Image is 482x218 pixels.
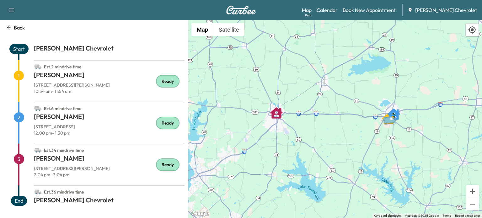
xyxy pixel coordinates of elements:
[380,109,402,120] gmp-advanced-marker: Van
[343,6,396,14] a: Book New Appointment
[226,6,256,14] img: Curbee Logo
[34,71,185,82] h1: [PERSON_NAME]
[317,6,338,14] a: Calendar
[382,109,395,122] gmp-advanced-marker: Madison Robertson
[34,88,185,94] p: 10:54 am - 11:54 am
[44,64,82,70] span: Est. 2 min drive time
[11,196,27,206] span: End
[385,108,398,120] gmp-advanced-marker: End Point
[213,23,244,36] button: Show satellite imagery
[270,104,283,116] gmp-advanced-marker: Amir Tork
[14,112,24,122] span: 2
[191,23,213,36] button: Show street map
[34,112,185,124] h1: [PERSON_NAME]
[190,210,211,218] a: Open this area in Google Maps (opens a new window)
[156,75,179,88] div: Ready
[404,214,439,217] span: Map data ©2025 Google
[9,44,29,54] span: Start
[442,214,451,217] a: Terms (opens in new tab)
[455,214,480,217] a: Report a map error
[34,44,185,55] h1: [PERSON_NAME] Chevrolet
[14,154,24,164] span: 3
[34,196,185,207] h1: [PERSON_NAME] Chevrolet
[44,106,82,111] span: Est. 6 min drive time
[34,165,185,172] p: [STREET_ADDRESS][PERSON_NAME]
[190,210,211,218] img: Google
[388,105,400,117] gmp-advanced-marker: Amir Tork
[374,214,401,218] button: Keyboard shortcuts
[44,189,84,195] span: Est. 36 min drive time
[34,82,185,88] p: [STREET_ADDRESS][PERSON_NAME]
[44,147,84,153] span: Est. 34 min drive time
[34,154,185,165] h1: [PERSON_NAME]
[34,172,185,178] p: 2:04 pm - 3:04 pm
[34,130,185,136] p: 12:00 pm - 1:30 pm
[466,198,479,210] button: Zoom out
[14,71,24,81] span: 1
[34,124,185,130] p: [STREET_ADDRESS]
[466,23,479,36] div: Recenter map
[156,158,179,171] div: Ready
[14,24,25,31] p: Back
[305,13,312,18] div: Beta
[466,185,479,198] button: Zoom in
[302,6,312,14] a: MapBeta
[415,6,477,14] span: [PERSON_NAME] Chevrolet
[156,117,179,129] div: Ready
